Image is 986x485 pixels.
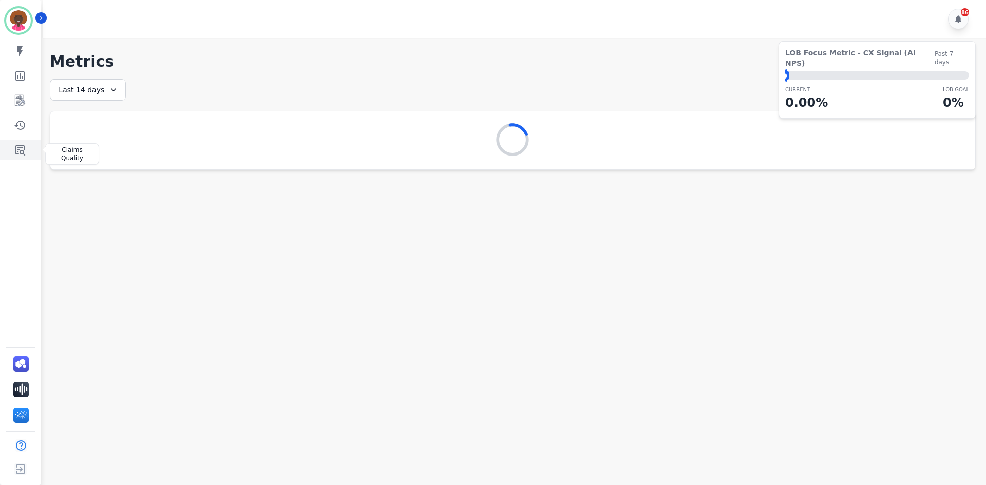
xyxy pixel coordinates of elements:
div: 86 [961,8,969,16]
p: 0.00 % [785,93,828,112]
div: Last 14 days [50,79,126,101]
span: LOB Focus Metric - CX Signal (AI NPS) [785,48,935,68]
img: Bordered avatar [6,8,31,33]
h1: Metrics [50,52,976,71]
span: Past 7 days [935,50,969,66]
p: LOB Goal [943,86,969,93]
p: CURRENT [785,86,828,93]
p: 0 % [943,93,969,112]
div: ⬤ [785,71,789,80]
